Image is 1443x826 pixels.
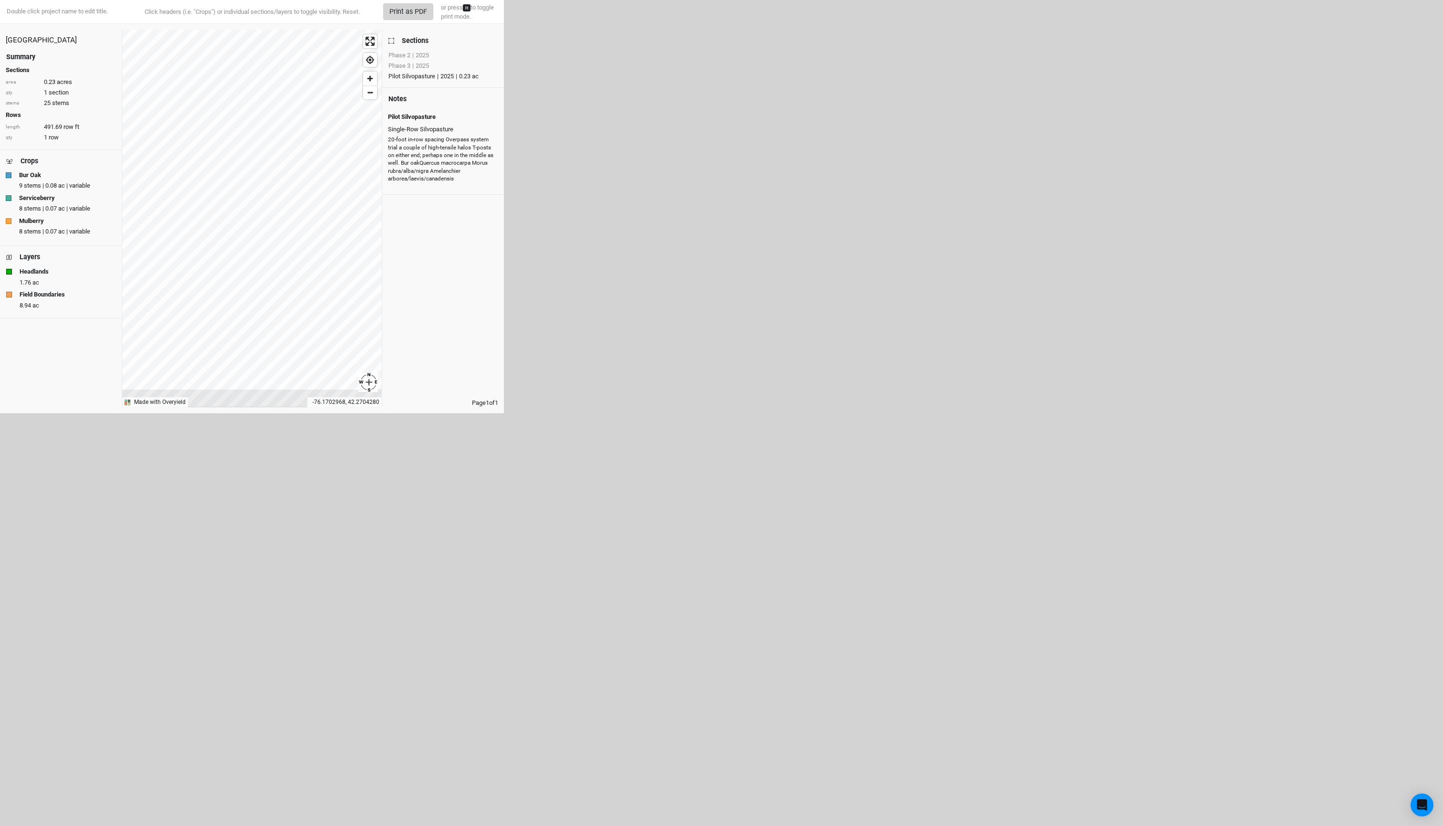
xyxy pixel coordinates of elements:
[6,78,116,86] div: 0.23
[6,111,116,119] h4: Rows
[20,278,115,287] div: 1.76 ac
[412,61,414,71] div: |
[388,50,494,59] button: Phase 2|2025
[388,51,410,60] div: Phase 2
[6,99,116,107] div: 25
[388,94,407,104] div: Notes
[57,78,72,86] span: acres
[363,53,377,67] button: Find my location
[388,71,494,80] button: Pilot Silvopasture|2025|0.23 ac
[388,61,494,69] button: Phase 3|2025
[6,52,35,62] div: Summary
[21,156,38,166] div: Crops
[402,36,429,46] div: Sections
[19,227,116,236] div: 8 stems | 0.07 ac | variable
[6,35,116,46] div: Bottomlands Farm
[20,290,65,299] strong: Field Boundaries
[437,72,439,81] div: |
[383,3,433,20] button: Print as PDF
[6,66,116,74] h4: Sections
[410,61,429,71] div: 2025
[6,266,116,286] button: Headlands1.76 ac
[6,89,39,96] div: qty
[343,7,360,17] button: Reset.
[6,124,39,131] div: length
[6,134,39,141] div: qty
[388,136,498,186] div: 20-foot in-row spacing Overpass system trial a couple of high-tensile halos T-posts on either end...
[63,123,79,131] span: row ft
[456,72,457,81] div: |
[6,88,116,97] div: 1
[363,34,377,48] button: Enter fullscreen
[363,85,377,99] button: Zoom out
[388,109,498,125] div: Pilot Silvopasture
[20,301,115,310] div: 8.94 ac
[20,267,49,276] strong: Headlands
[363,72,377,85] button: Zoom in
[122,30,382,407] canvas: Map
[19,204,116,213] div: 8 stems | 0.07 ac | variable
[134,398,186,406] div: Made with Overyield
[6,100,39,107] div: stems
[463,4,471,11] kbd: H
[388,125,498,136] div: Single-Row Silvopasture
[5,7,108,16] div: Double click project name to edit title.
[363,86,377,99] span: Zoom out
[435,72,479,81] div: 2025 0.23 ac
[382,399,504,407] div: Page 1 of 1
[125,7,378,17] div: Click headers (i.e. "Crops") or individual sections/layers to toggle visibility.
[19,217,44,225] strong: Mulberry
[52,99,69,107] span: stems
[412,51,414,60] div: |
[1411,794,1433,816] div: Open Intercom Messenger
[6,133,116,142] div: 1
[19,181,116,190] div: 9 stems | 0.08 ac | variable
[20,252,40,262] div: Layers
[6,79,39,86] div: area
[307,397,382,407] div: -76.1702968, 42.2704280
[19,171,41,180] strong: Bur Oak
[410,51,429,60] div: 2025
[49,88,69,97] span: section
[388,72,435,81] div: Pilot Silvopasture
[6,289,116,308] button: Field Boundaries8.94 ac
[6,123,116,131] div: 491.69
[388,61,410,71] div: Phase 3
[19,194,55,202] strong: Serviceberry
[49,133,59,142] span: row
